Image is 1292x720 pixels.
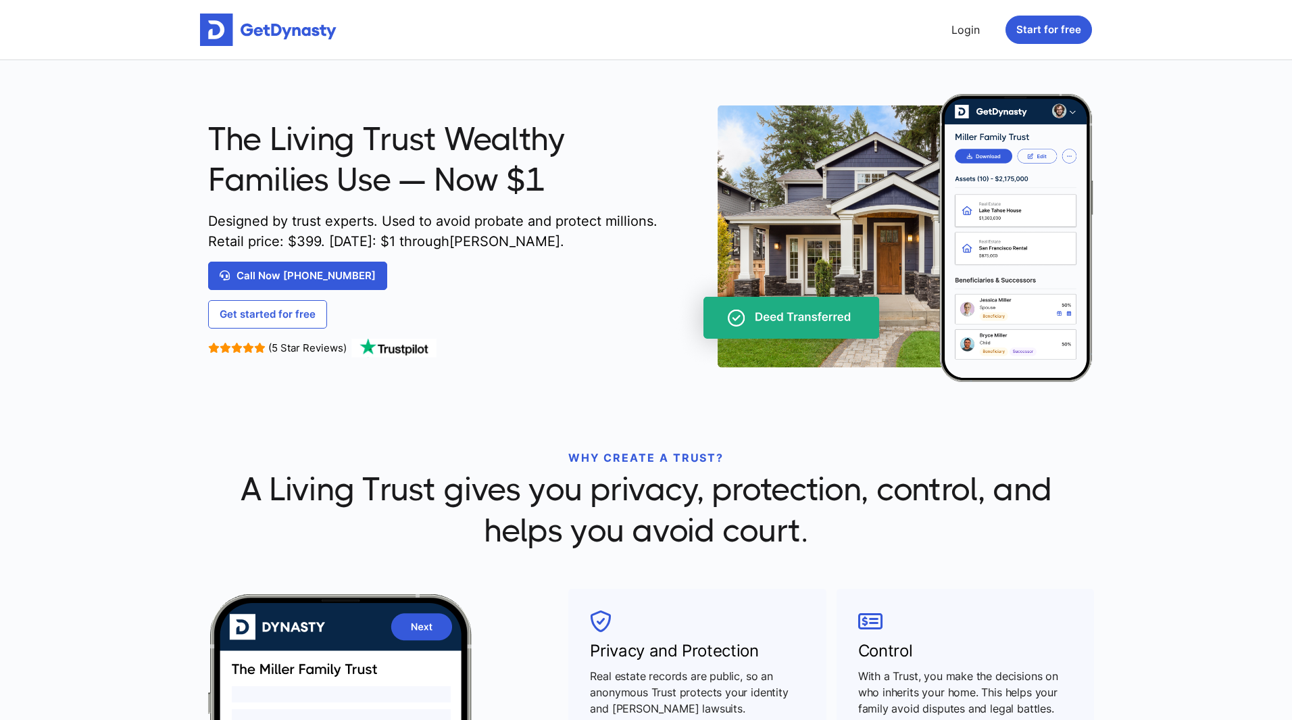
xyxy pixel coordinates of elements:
img: trust-on-cellphone [674,94,1094,382]
span: A Living Trust gives you privacy, protection, control, and helps you avoid court. [208,469,1084,551]
a: Login [946,16,985,43]
p: Real estate records are public, so an anonymous Trust protects your identity and [PERSON_NAME] la... [590,668,804,717]
p: WHY CREATE A TRUST? [208,450,1084,466]
span: The Living Trust Wealthy Families Use — Now $1 [208,119,664,201]
p: With a Trust, you make the decisions on who inherits your home. This helps your family avoid disp... [858,668,1072,717]
h3: Privacy and Protection [590,639,804,663]
a: Get started for free [208,300,327,329]
a: Call Now [PHONE_NUMBER] [208,262,387,290]
button: Start for free [1005,16,1092,44]
span: (5 Star Reviews) [268,341,347,354]
img: Get started for free with Dynasty Trust Company [200,14,337,46]
img: TrustPilot Logo [350,339,438,358]
h3: Control [858,639,1072,663]
span: Designed by trust experts. Used to avoid probate and protect millions. Retail price: $ 399 . [DAT... [208,211,664,251]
